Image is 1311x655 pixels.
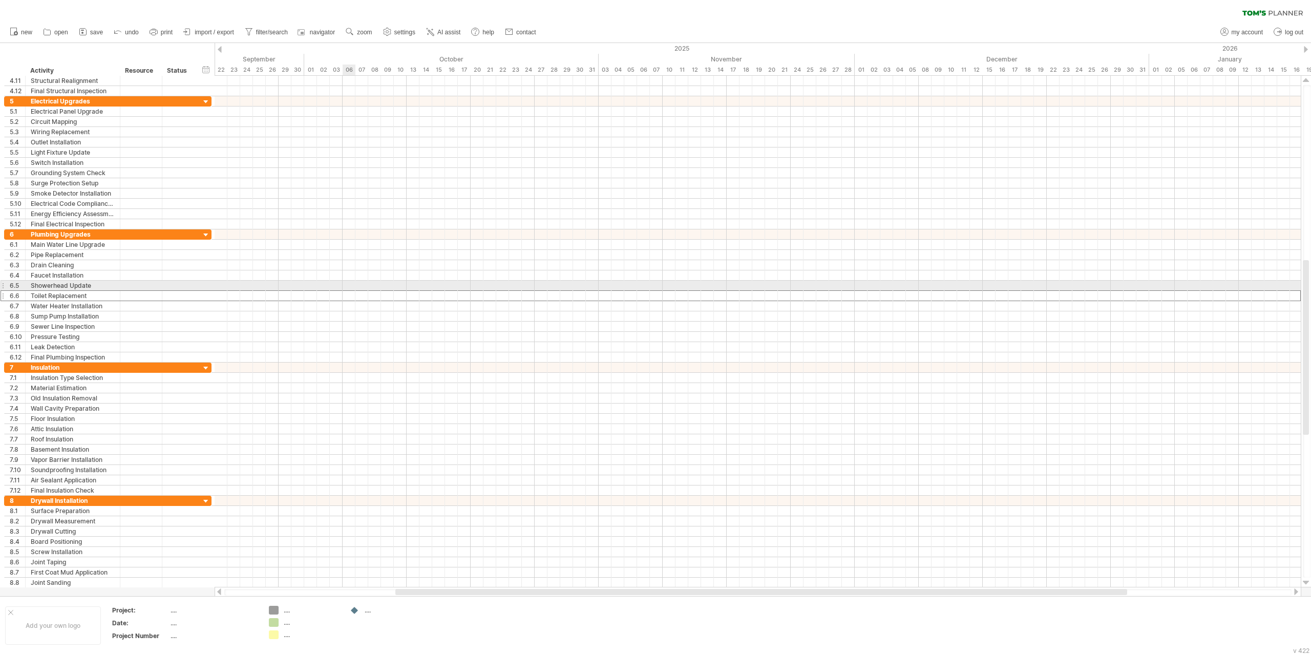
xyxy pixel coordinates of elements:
[31,117,115,126] div: Circuit Mapping
[10,199,25,208] div: 5.10
[419,65,432,75] div: Tuesday, 14 October 2025
[970,65,983,75] div: Friday, 12 December 2025
[1047,65,1060,75] div: Monday, 22 December 2025
[365,606,420,615] div: ....
[10,352,25,362] div: 6.12
[1136,65,1149,75] div: Wednesday, 31 December 2025
[599,65,611,75] div: Monday, 3 November 2025
[171,631,257,640] div: ....
[1085,65,1098,75] div: Thursday, 25 December 2025
[31,147,115,157] div: Light Fixture Update
[957,65,970,75] div: Thursday, 11 December 2025
[906,65,919,75] div: Friday, 5 December 2025
[161,29,173,36] span: print
[31,76,115,86] div: Structural Realignment
[10,76,25,86] div: 4.11
[10,322,25,331] div: 6.9
[1188,65,1200,75] div: Tuesday, 6 January 2026
[310,29,335,36] span: navigator
[10,127,25,137] div: 5.3
[357,29,372,36] span: zoom
[31,301,115,311] div: Water Heater Installation
[1111,65,1124,75] div: Monday, 29 December 2025
[147,26,176,39] a: print
[10,137,25,147] div: 5.4
[31,96,115,106] div: Electrical Upgrades
[31,240,115,249] div: Main Water Line Upgrade
[284,630,340,639] div: ....
[31,393,115,403] div: Old Insulation Removal
[944,65,957,75] div: Wednesday, 10 December 2025
[31,250,115,260] div: Pipe Replacement
[1034,65,1047,75] div: Friday, 19 December 2025
[31,547,115,557] div: Screw Installation
[31,537,115,546] div: Board Positioning
[256,29,288,36] span: filter/search
[304,54,599,65] div: October 2025
[31,475,115,485] div: Air Sealant Application
[424,26,463,39] a: AI assist
[1162,65,1175,75] div: Friday, 2 January 2026
[10,567,25,577] div: 8.7
[1098,65,1111,75] div: Friday, 26 December 2025
[1226,65,1239,75] div: Friday, 9 January 2026
[10,311,25,321] div: 6.8
[10,424,25,434] div: 7.6
[752,65,765,75] div: Wednesday, 19 November 2025
[727,65,739,75] div: Monday, 17 November 2025
[437,29,460,36] span: AI assist
[54,29,68,36] span: open
[31,137,115,147] div: Outlet Installation
[31,373,115,383] div: Insulation Type Selection
[10,188,25,198] div: 5.9
[31,281,115,290] div: Showerhead Update
[31,414,115,424] div: Floor Insulation
[855,54,1149,65] div: December 2025
[516,29,536,36] span: contact
[1021,65,1034,75] div: Thursday, 18 December 2025
[31,86,115,96] div: Final Structural Inspection
[10,455,25,464] div: 7.9
[31,311,115,321] div: Sump Pump Installation
[368,65,381,75] div: Wednesday, 8 October 2025
[31,188,115,198] div: Smoke Detector Installation
[112,631,168,640] div: Project Number
[381,65,394,75] div: Thursday, 9 October 2025
[10,260,25,270] div: 6.3
[330,65,343,75] div: Friday, 3 October 2025
[31,455,115,464] div: Vapor Barrier Installation
[611,65,624,75] div: Tuesday, 4 November 2025
[76,26,106,39] a: save
[547,65,560,75] div: Tuesday, 28 October 2025
[291,65,304,75] div: Tuesday, 30 September 2025
[31,445,115,454] div: Basement Insulation
[31,260,115,270] div: Drain Cleaning
[868,65,880,75] div: Tuesday, 2 December 2025
[522,65,535,75] div: Friday, 24 October 2025
[803,65,816,75] div: Tuesday, 25 November 2025
[10,578,25,587] div: 8.8
[1277,65,1290,75] div: Thursday, 15 January 2026
[10,291,25,301] div: 6.6
[31,526,115,536] div: Drywall Cutting
[10,414,25,424] div: 7.5
[31,219,115,229] div: Final Electrical Inspection
[242,26,291,39] a: filter/search
[714,65,727,75] div: Friday, 14 November 2025
[1293,647,1309,654] div: v 422
[502,26,539,39] a: contact
[31,404,115,413] div: Wall Cavity Preparation
[215,65,227,75] div: Monday, 22 September 2025
[1072,65,1085,75] div: Wednesday, 24 December 2025
[10,96,25,106] div: 5
[10,86,25,96] div: 4.12
[31,578,115,587] div: Joint Sanding
[343,65,355,75] div: Monday, 6 October 2025
[21,29,32,36] span: new
[919,65,932,75] div: Monday, 8 December 2025
[1285,29,1303,36] span: log out
[586,65,599,75] div: Friday, 31 October 2025
[284,618,340,627] div: ....
[509,65,522,75] div: Thursday, 23 October 2025
[10,168,25,178] div: 5.7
